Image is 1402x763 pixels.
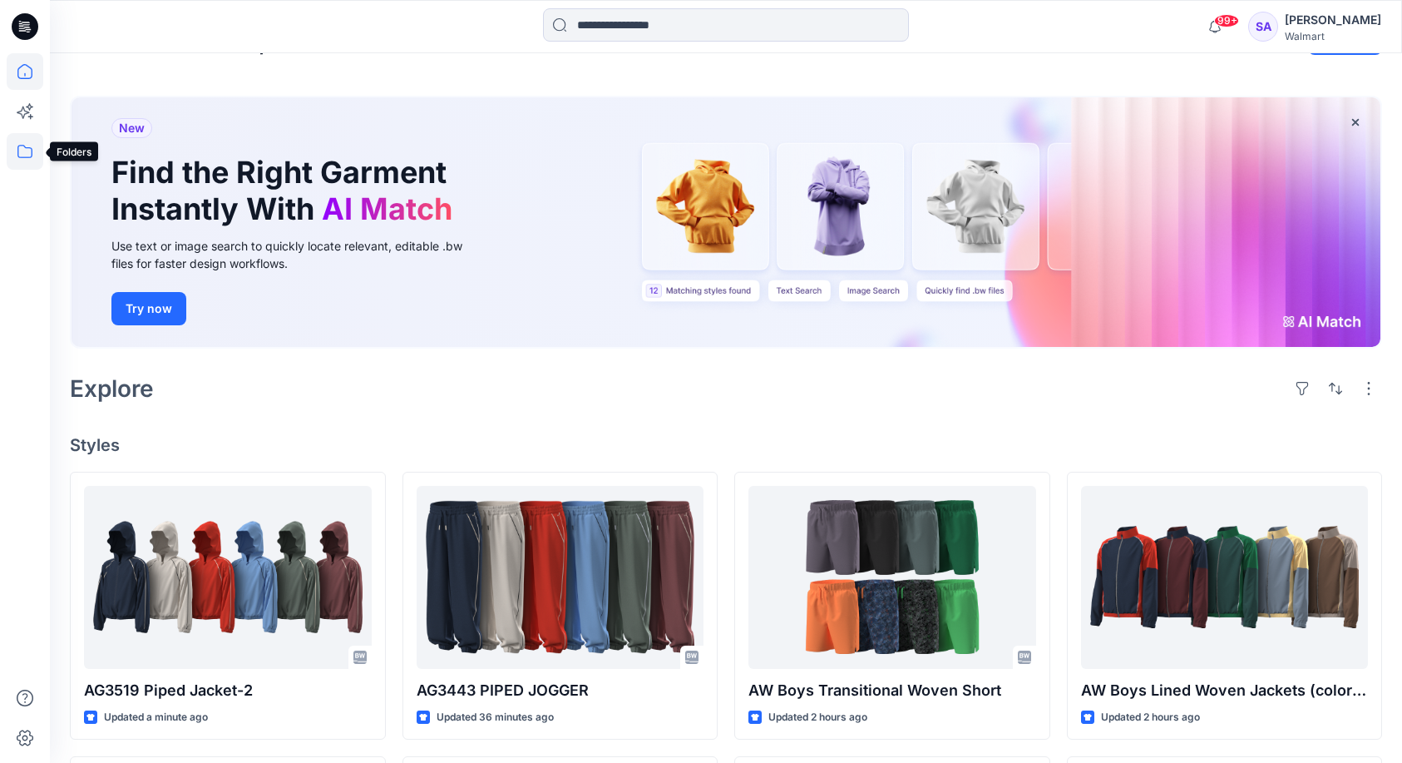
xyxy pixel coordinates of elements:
div: Use text or image search to quickly locate relevant, editable .bw files for faster design workflows. [111,237,486,272]
span: New [119,118,145,138]
div: SA [1248,12,1278,42]
p: Updated 2 hours ago [1101,709,1200,726]
p: Updated 2 hours ago [768,709,867,726]
h2: Explore [70,375,154,402]
span: 99+ [1214,14,1239,27]
p: AW Boys Lined Woven Jackets (colorblock) Option 2 [1081,679,1369,702]
div: [PERSON_NAME] [1285,10,1381,30]
h4: Styles [70,435,1382,455]
span: AI Match [322,191,452,227]
a: AG3443 PIPED JOGGER [417,486,704,669]
a: AG3519 Piped Jacket-2 [84,486,372,669]
h1: Find the Right Garment Instantly With [111,155,461,226]
p: Updated a minute ago [104,709,208,726]
p: Updated 36 minutes ago [437,709,554,726]
a: AW Boys Transitional Woven Short [748,486,1036,669]
p: AG3443 PIPED JOGGER [417,679,704,702]
button: Try now [111,292,186,325]
p: AW Boys Transitional Woven Short [748,679,1036,702]
a: AW Boys Lined Woven Jackets (colorblock) Option 2 [1081,486,1369,669]
div: Walmart [1285,30,1381,42]
p: AG3519 Piped Jacket-2 [84,679,372,702]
